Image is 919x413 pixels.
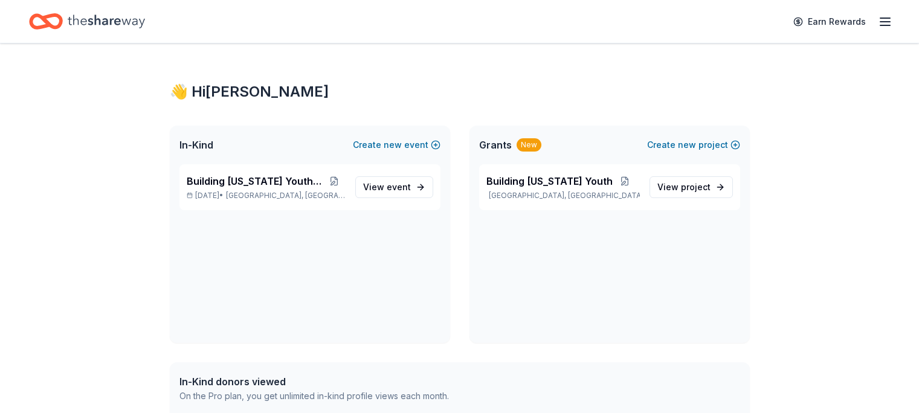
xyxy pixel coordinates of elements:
a: View event [355,176,433,198]
span: View [363,180,411,194]
div: On the Pro plan, you get unlimited in-kind profile views each month. [179,389,449,403]
span: Grants [479,138,512,152]
span: event [387,182,411,192]
div: New [517,138,541,152]
span: View [657,180,711,194]
span: new [384,138,402,152]
a: Earn Rewards [786,11,873,33]
span: Building [US_STATE] Youth [486,174,613,188]
span: Building [US_STATE] Youth Gala [187,174,324,188]
p: [DATE] • [187,191,346,200]
div: In-Kind donors viewed [179,374,449,389]
span: In-Kind [179,138,213,152]
div: 👋 Hi [PERSON_NAME] [170,82,750,101]
a: View project [650,176,733,198]
span: [GEOGRAPHIC_DATA], [GEOGRAPHIC_DATA] [226,191,345,200]
button: Createnewproject [647,138,740,152]
a: Home [29,7,145,36]
span: project [681,182,711,192]
span: new [678,138,696,152]
button: Createnewevent [353,138,440,152]
p: [GEOGRAPHIC_DATA], [GEOGRAPHIC_DATA] [486,191,640,200]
